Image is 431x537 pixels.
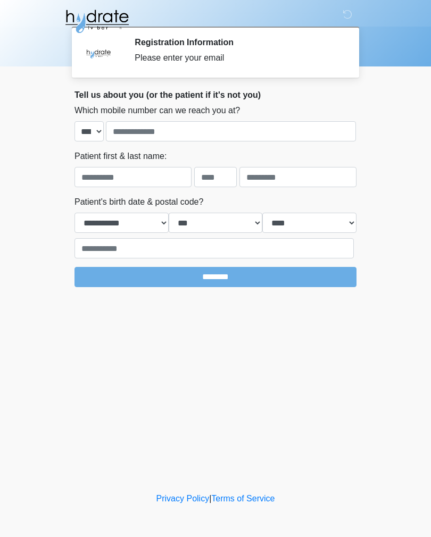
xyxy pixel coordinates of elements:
[64,8,130,35] img: Hydrate IV Bar - Fort Collins Logo
[82,37,114,69] img: Agent Avatar
[74,196,203,208] label: Patient's birth date & postal code?
[209,494,211,503] a: |
[74,150,167,163] label: Patient first & last name:
[135,52,341,64] div: Please enter your email
[74,90,357,100] h2: Tell us about you (or the patient if it's not you)
[74,104,240,117] label: Which mobile number can we reach you at?
[211,494,275,503] a: Terms of Service
[156,494,210,503] a: Privacy Policy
